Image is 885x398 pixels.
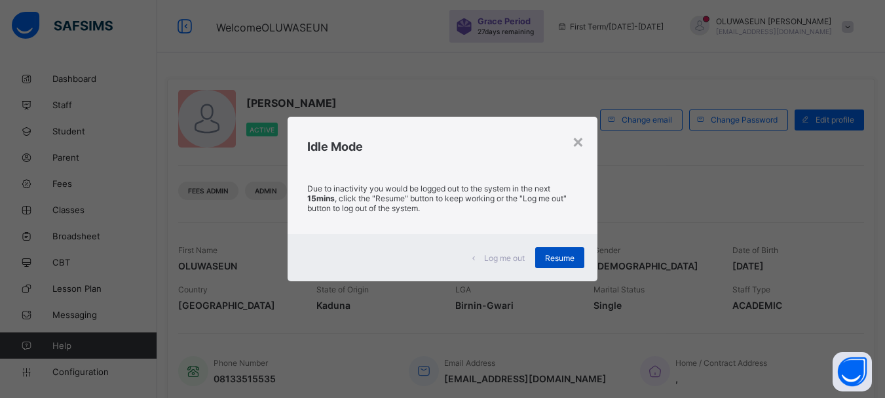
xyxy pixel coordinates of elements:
span: Resume [545,253,574,263]
button: Open asap [833,352,872,391]
p: Due to inactivity you would be logged out to the system in the next , click the "Resume" button t... [307,184,578,213]
h2: Idle Mode [307,140,578,153]
div: × [572,130,584,152]
strong: 15mins [307,193,335,203]
span: Log me out [484,253,525,263]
